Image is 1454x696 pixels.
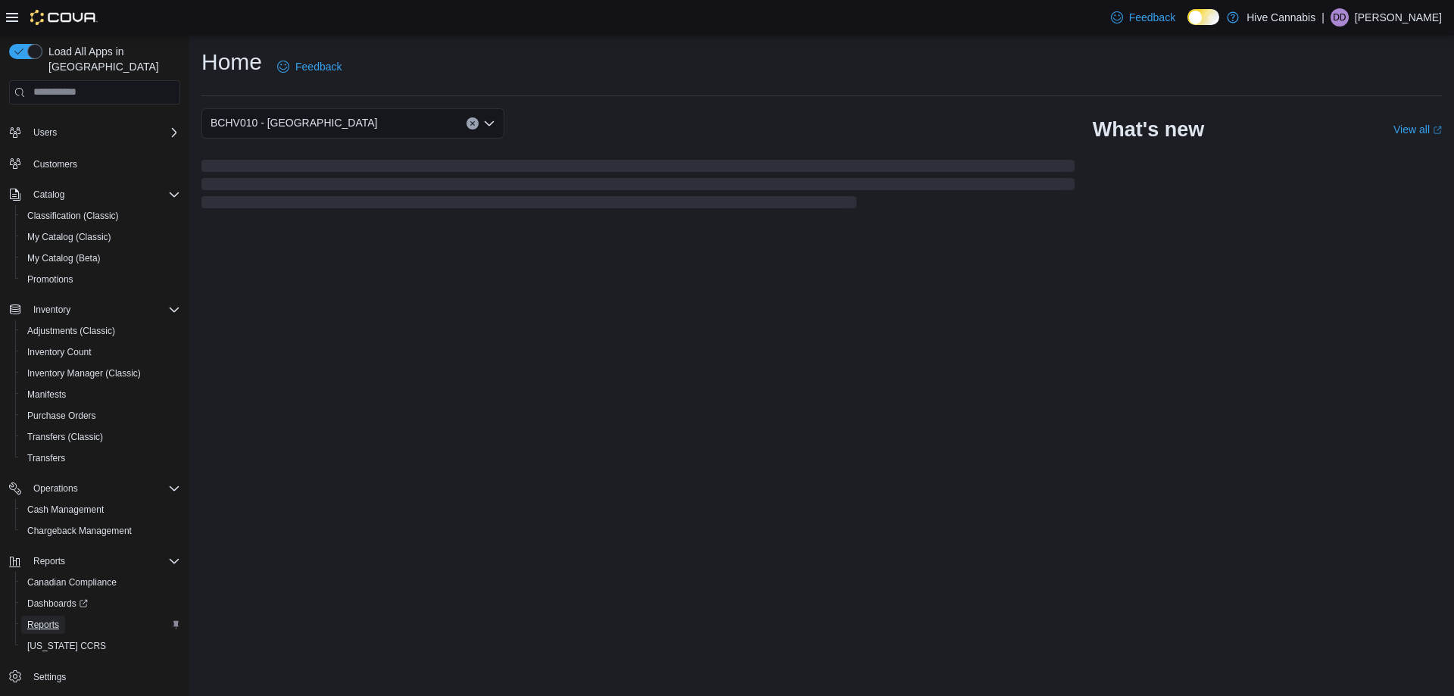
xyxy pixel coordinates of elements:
span: Reports [33,555,65,567]
span: Classification (Classic) [27,210,119,222]
button: Canadian Compliance [15,572,186,593]
span: Inventory [33,304,70,316]
a: Chargeback Management [21,522,138,540]
button: Promotions [15,269,186,290]
button: Inventory [27,301,76,319]
span: Customers [27,154,180,173]
span: Settings [27,667,180,686]
svg: External link [1433,126,1442,135]
span: Inventory Manager (Classic) [21,364,180,382]
span: Chargeback Management [27,525,132,537]
button: Catalog [27,186,70,204]
p: [PERSON_NAME] [1355,8,1442,27]
button: Reports [3,551,186,572]
span: Transfers [21,449,180,467]
button: Purchase Orders [15,405,186,426]
button: Clear input [466,117,479,130]
span: Inventory [27,301,180,319]
button: Users [3,122,186,143]
p: | [1321,8,1325,27]
span: My Catalog (Classic) [21,228,180,246]
span: Canadian Compliance [27,576,117,588]
span: Catalog [33,189,64,201]
span: Reports [27,619,59,631]
span: Users [33,126,57,139]
span: Loading [201,163,1075,211]
span: Purchase Orders [27,410,96,422]
span: Settings [33,671,66,683]
span: Cash Management [21,501,180,519]
button: Inventory Count [15,342,186,363]
button: Operations [27,479,84,498]
span: Classification (Classic) [21,207,180,225]
span: Canadian Compliance [21,573,180,591]
span: Users [27,123,180,142]
h1: Home [201,47,262,77]
p: Hive Cannabis [1247,8,1315,27]
a: Canadian Compliance [21,573,123,591]
button: Transfers (Classic) [15,426,186,448]
a: Purchase Orders [21,407,102,425]
button: Operations [3,478,186,499]
a: Cash Management [21,501,110,519]
span: Transfers [27,452,65,464]
button: Settings [3,666,186,688]
span: DD [1333,8,1346,27]
span: Load All Apps in [GEOGRAPHIC_DATA] [42,44,180,74]
button: Reports [15,614,186,635]
img: Cova [30,10,98,25]
span: Feedback [1129,10,1175,25]
input: Dark Mode [1187,9,1219,25]
button: My Catalog (Beta) [15,248,186,269]
span: Manifests [27,389,66,401]
span: My Catalog (Beta) [27,252,101,264]
span: Purchase Orders [21,407,180,425]
button: Catalog [3,184,186,205]
a: [US_STATE] CCRS [21,637,112,655]
span: Catalog [27,186,180,204]
button: Cash Management [15,499,186,520]
h2: What's new [1093,117,1204,142]
button: Classification (Classic) [15,205,186,226]
span: Promotions [27,273,73,286]
span: Adjustments (Classic) [27,325,115,337]
div: Damian DeBaie [1331,8,1349,27]
a: Reports [21,616,65,634]
span: Transfers (Classic) [21,428,180,446]
a: Feedback [1105,2,1181,33]
a: Manifests [21,385,72,404]
a: Settings [27,668,72,686]
button: Reports [27,552,71,570]
a: Feedback [271,51,348,82]
span: Cash Management [27,504,104,516]
a: My Catalog (Classic) [21,228,117,246]
button: [US_STATE] CCRS [15,635,186,657]
a: Transfers (Classic) [21,428,109,446]
span: Manifests [21,385,180,404]
a: Promotions [21,270,80,289]
span: My Catalog (Classic) [27,231,111,243]
button: Adjustments (Classic) [15,320,186,342]
a: Dashboards [15,593,186,614]
span: Operations [33,482,78,495]
span: Promotions [21,270,180,289]
span: Operations [27,479,180,498]
span: My Catalog (Beta) [21,249,180,267]
span: Dark Mode [1187,25,1188,26]
span: Washington CCRS [21,637,180,655]
button: Chargeback Management [15,520,186,542]
span: Reports [27,552,180,570]
a: My Catalog (Beta) [21,249,107,267]
span: Chargeback Management [21,522,180,540]
button: Manifests [15,384,186,405]
span: Inventory Manager (Classic) [27,367,141,379]
button: Transfers [15,448,186,469]
span: Adjustments (Classic) [21,322,180,340]
button: Inventory Manager (Classic) [15,363,186,384]
span: Dashboards [21,595,180,613]
span: Inventory Count [21,343,180,361]
a: Classification (Classic) [21,207,125,225]
button: My Catalog (Classic) [15,226,186,248]
a: Inventory Manager (Classic) [21,364,147,382]
button: Open list of options [483,117,495,130]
